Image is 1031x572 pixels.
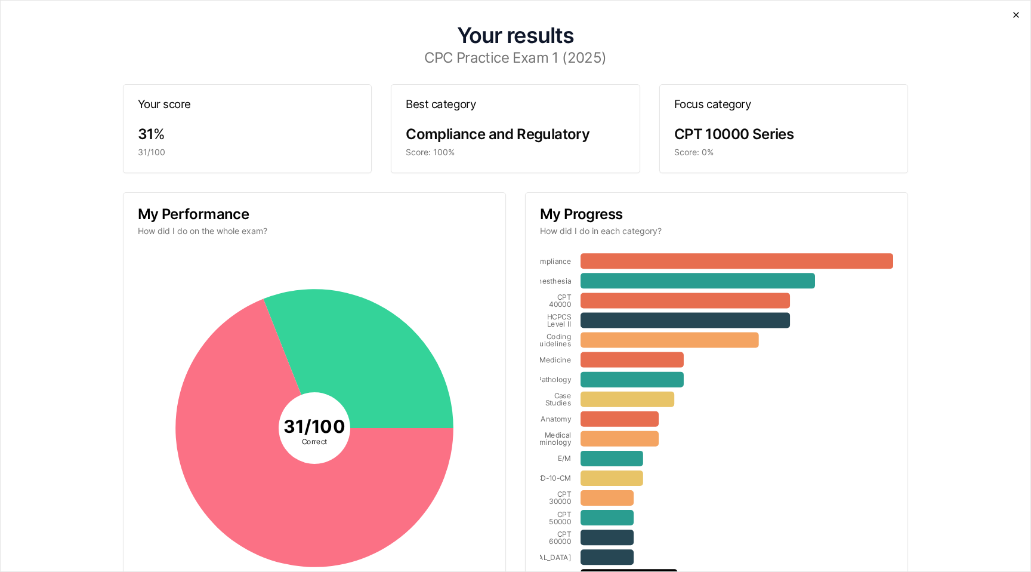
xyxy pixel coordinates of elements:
[674,99,894,110] h3: Focus category
[531,473,571,482] tspan: ICD-10-CM
[546,398,571,407] tspan: Studies
[406,99,625,110] h3: Best category
[556,490,571,499] tspan: CPT
[547,332,571,341] tspan: Coding
[547,300,571,309] tspan: 40000
[556,293,571,302] tspan: CPT
[138,99,357,110] h3: Your score
[153,125,165,143] span: %
[556,529,571,538] tspan: CPT
[138,225,491,237] p: How did I do on the whole exam?
[547,319,571,328] tspan: Level II
[283,416,345,437] tspan: 31 / 100
[406,146,625,158] div: Score: 100%
[541,414,571,423] tspan: Anatomy
[544,430,571,439] tspan: Medical
[547,497,571,506] tspan: 30000
[540,225,893,237] p: How did I do in each category?
[540,355,571,364] tspan: Medicine
[406,125,589,143] span: Compliance and Regulatory
[558,454,571,463] tspan: E/M
[302,437,327,446] tspan: Correct
[556,509,571,518] tspan: CPT
[24,24,1007,46] h1: Your results
[548,536,571,545] tspan: 60000
[138,146,357,158] div: 31/100
[554,391,571,400] tspan: Case
[548,516,571,525] tspan: 50000
[531,257,571,266] tspan: Compliance
[536,339,571,348] tspan: Guidelines
[534,276,571,285] tspan: Anesthesia
[530,438,571,447] tspan: Terminology
[545,312,571,321] tspan: HCPCS
[138,207,491,222] h3: My Performance
[138,125,154,143] span: 31
[24,51,1007,65] h3: CPC Practice Exam 1 (2025)
[540,207,893,222] h3: My Progress
[513,552,571,561] tspan: [MEDICAL_DATA]
[537,375,571,384] tspan: Pathology
[674,146,894,158] div: Score: 0%
[674,125,794,143] span: CPT 10000 Series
